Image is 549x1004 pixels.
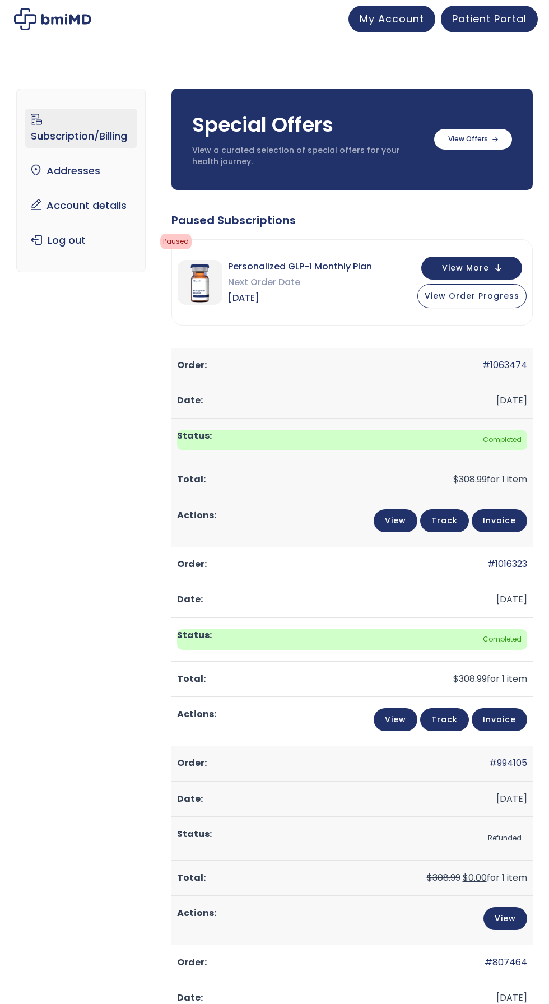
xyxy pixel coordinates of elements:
h3: Special Offers [192,111,423,139]
a: #994105 [489,756,527,769]
a: Account details [25,194,136,217]
span: 308.99 [453,473,487,486]
span: 0.00 [463,871,487,884]
time: [DATE] [496,792,527,805]
span: Refunded [177,828,527,849]
a: View [483,907,527,930]
p: View a curated selection of special offers for your health journey. [192,145,423,167]
time: [DATE] [496,991,527,1004]
span: 308.99 [453,672,487,685]
a: Invoice [472,509,527,532]
span: Completed [177,629,527,650]
span: [DATE] [228,290,372,306]
a: My Account [348,6,435,32]
td: for 1 item [171,462,533,498]
td: for 1 item [171,861,533,896]
a: View [374,509,417,532]
span: Completed [177,430,527,450]
a: View [374,708,417,731]
span: $ [453,473,459,486]
a: Log out [25,229,136,252]
img: My account [14,8,91,30]
span: View Order Progress [425,290,519,301]
a: Addresses [25,159,136,183]
div: Paused Subscriptions [171,212,533,228]
a: Subscription/Billing [25,109,136,148]
span: $ [453,672,459,685]
a: #1063474 [482,359,527,371]
del: $308.99 [427,871,460,884]
button: View More [421,257,522,280]
span: Paused [160,234,192,249]
span: My Account [360,12,424,26]
nav: Account pages [16,89,145,272]
span: View More [442,264,489,272]
span: Personalized GLP-1 Monthly Plan [228,259,372,275]
a: Track [420,509,469,532]
a: #807464 [485,956,527,969]
a: #1016323 [487,557,527,570]
span: Next Order Date [228,275,372,290]
a: Patient Portal [441,6,538,32]
time: [DATE] [496,593,527,606]
td: for 1 item [171,662,533,697]
a: Track [420,708,469,731]
button: View Order Progress [417,284,527,308]
span: $ [463,871,468,884]
a: Invoice [472,708,527,731]
span: Patient Portal [452,12,527,26]
time: [DATE] [496,394,527,407]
